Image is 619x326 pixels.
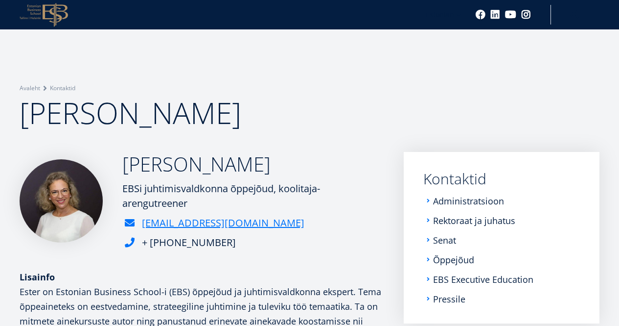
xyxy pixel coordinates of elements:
a: Avaleht [20,83,40,93]
a: Facebook [476,10,485,20]
span: [PERSON_NAME] [20,93,241,133]
div: EBSi juhtimisvaldkonna õppejõud, koolitaja-arengutreener [122,181,384,211]
a: Rektoraat ja juhatus [433,216,515,226]
a: Pressile [433,294,465,304]
h2: [PERSON_NAME] [122,152,384,176]
a: Senat [433,235,456,245]
div: Lisainfo [20,270,384,284]
div: + [PHONE_NUMBER] [142,235,236,250]
a: EBS Executive Education [433,275,533,284]
a: Kontaktid [423,172,580,186]
a: Youtube [505,10,516,20]
a: Linkedin [490,10,500,20]
a: Instagram [521,10,531,20]
a: [EMAIL_ADDRESS][DOMAIN_NAME] [142,216,304,230]
img: Ester Eomois [20,159,103,243]
a: Õppejõud [433,255,474,265]
a: Administratsioon [433,196,504,206]
a: Kontaktid [50,83,75,93]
